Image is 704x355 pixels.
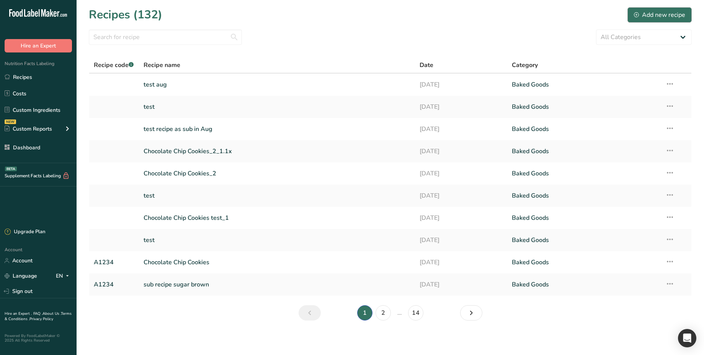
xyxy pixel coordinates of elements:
div: Custom Reports [5,125,52,133]
button: Add new recipe [627,7,692,23]
a: [DATE] [420,276,503,293]
a: [DATE] [420,143,503,159]
span: Date [420,61,433,70]
a: [DATE] [420,165,503,182]
a: Privacy Policy [29,316,53,322]
a: Baked Goods [512,121,656,137]
a: About Us . [42,311,61,316]
a: Baked Goods [512,77,656,93]
div: EN [56,272,72,281]
a: Baked Goods [512,254,656,270]
a: Language [5,269,37,283]
div: Powered By FoodLabelMaker © 2025 All Rights Reserved [5,334,72,343]
a: Page 14. [408,305,423,321]
a: Baked Goods [512,210,656,226]
a: [DATE] [420,232,503,248]
a: A1234 [94,254,134,270]
a: [DATE] [420,77,503,93]
a: [DATE] [420,121,503,137]
a: Baked Goods [512,276,656,293]
a: test [144,99,411,115]
div: Upgrade Plan [5,228,45,236]
span: Recipe name [144,61,180,70]
input: Search for recipe [89,29,242,45]
div: BETA [5,167,17,171]
a: test [144,188,411,204]
div: NEW [5,119,16,124]
a: [DATE] [420,188,503,204]
span: Recipe code [94,61,134,69]
a: Baked Goods [512,143,656,159]
a: Next page [460,305,482,321]
a: [DATE] [420,99,503,115]
a: A1234 [94,276,134,293]
a: Chocolate Chip Cookies test_1 [144,210,411,226]
span: Category [512,61,538,70]
a: [DATE] [420,210,503,226]
a: test [144,232,411,248]
a: FAQ . [33,311,42,316]
a: Baked Goods [512,232,656,248]
a: Chocolate Chip Cookies [144,254,411,270]
button: Hire an Expert [5,39,72,52]
a: test recipe as sub in Aug [144,121,411,137]
a: Page 2. [376,305,391,321]
div: Add new recipe [634,10,685,20]
a: test aug [144,77,411,93]
a: [DATE] [420,254,503,270]
a: Chocolate Chip Cookies_2 [144,165,411,182]
a: Terms & Conditions . [5,311,72,322]
a: sub recipe sugar brown [144,276,411,293]
a: Baked Goods [512,99,656,115]
a: Hire an Expert . [5,311,32,316]
a: Baked Goods [512,165,656,182]
div: Open Intercom Messenger [678,329,696,347]
a: Chocolate Chip Cookies_2_1.1x [144,143,411,159]
h1: Recipes (132) [89,6,162,23]
a: Previous page [299,305,321,321]
a: Baked Goods [512,188,656,204]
